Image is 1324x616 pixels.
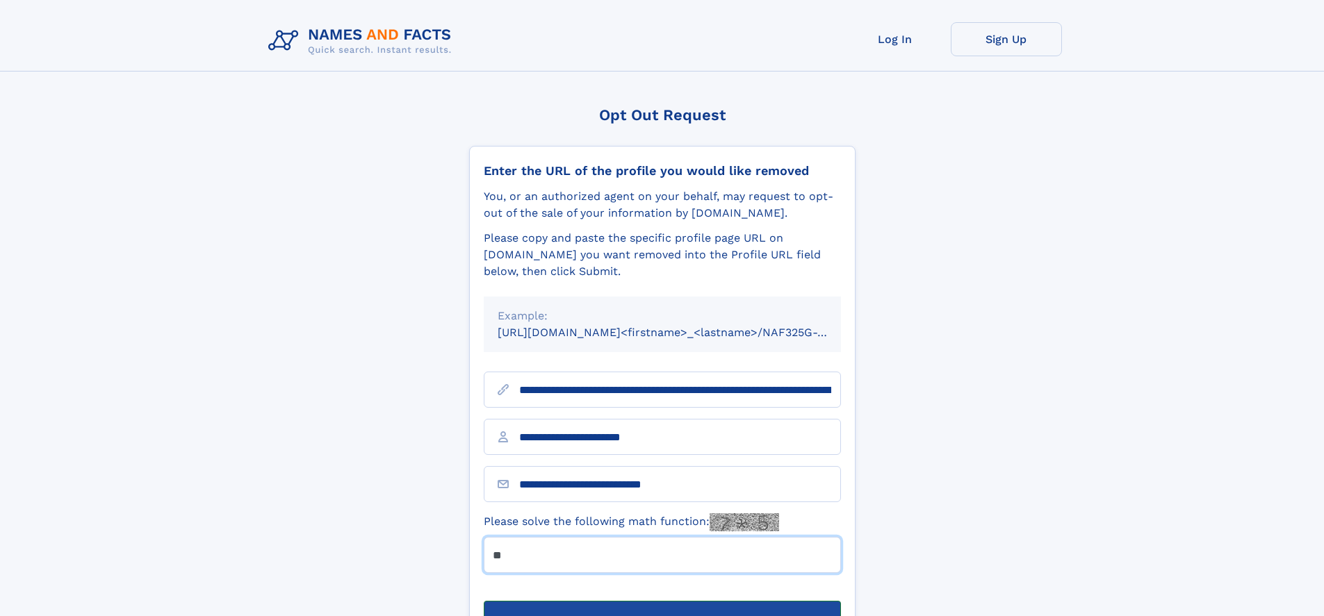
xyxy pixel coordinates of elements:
div: You, or an authorized agent on your behalf, may request to opt-out of the sale of your informatio... [484,188,841,222]
div: Enter the URL of the profile you would like removed [484,163,841,178]
small: [URL][DOMAIN_NAME]<firstname>_<lastname>/NAF325G-xxxxxxxx [498,326,867,339]
a: Sign Up [951,22,1062,56]
div: Please copy and paste the specific profile page URL on [DOMAIN_NAME] you want removed into the Pr... [484,230,841,280]
img: Logo Names and Facts [263,22,463,60]
div: Example: [498,308,827,324]
label: Please solve the following math function: [484,513,779,531]
div: Opt Out Request [469,106,856,124]
a: Log In [840,22,951,56]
